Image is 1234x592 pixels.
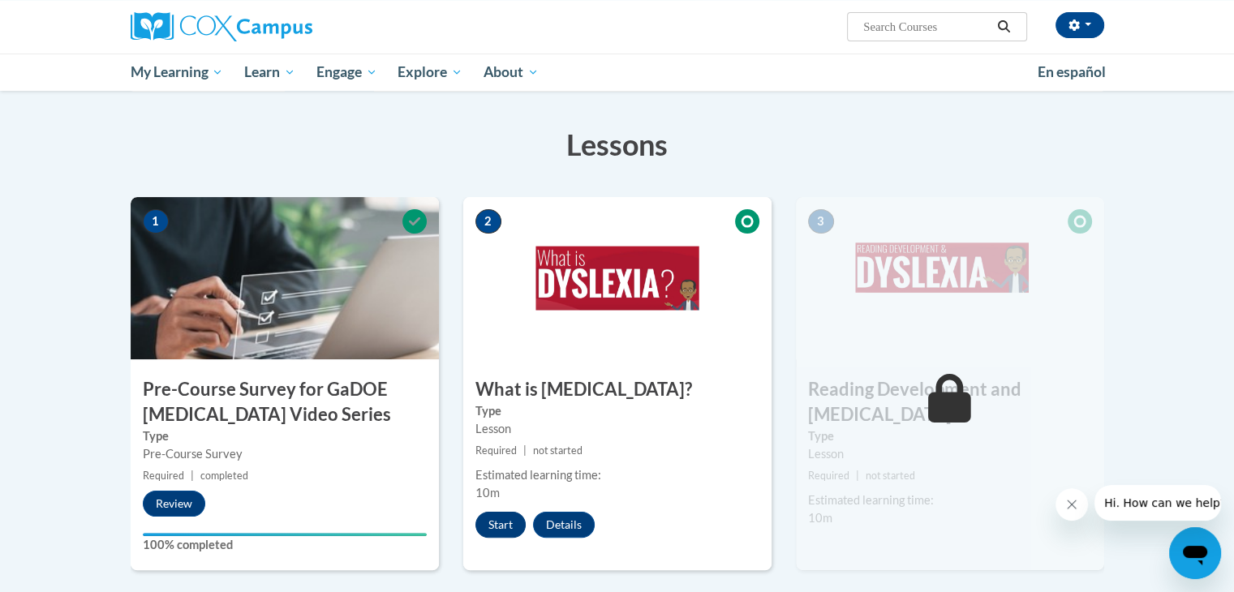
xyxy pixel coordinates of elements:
iframe: Button to launch messaging window [1169,527,1221,579]
label: Type [808,427,1092,445]
div: Lesson [808,445,1092,463]
a: En español [1027,55,1116,89]
img: Course Image [131,197,439,359]
span: not started [533,444,583,457]
span: 10m [808,511,832,525]
span: | [856,470,859,482]
span: completed [200,470,248,482]
div: Estimated learning time: [808,491,1092,509]
a: Explore [387,54,473,91]
span: | [191,470,194,482]
button: Start [475,512,526,538]
img: Course Image [796,197,1104,359]
span: | [523,444,527,457]
div: Your progress [143,533,427,536]
span: 3 [808,209,834,234]
span: 2 [475,209,501,234]
a: Learn [234,54,306,91]
span: 1 [143,209,169,234]
img: Cox Campus [131,12,312,41]
span: Required [143,470,184,482]
span: Explore [398,62,462,82]
div: Lesson [475,420,759,438]
h3: Reading Development and [MEDICAL_DATA] [796,377,1104,427]
a: My Learning [120,54,234,91]
span: Required [475,444,517,457]
span: My Learning [130,62,223,82]
a: About [473,54,549,91]
iframe: Message from company [1094,485,1221,521]
span: Engage [316,62,377,82]
img: Course Image [463,197,772,359]
button: Details [533,512,595,538]
span: About [484,62,539,82]
button: Search [991,17,1016,36]
h3: Lessons [131,124,1104,165]
div: Main menu [106,54,1129,91]
label: 100% completed [143,536,427,554]
div: Pre-Course Survey [143,445,427,463]
span: Required [808,470,849,482]
button: Account Settings [1056,12,1104,38]
span: En español [1038,63,1106,80]
span: Learn [244,62,295,82]
span: 10m [475,486,500,500]
label: Type [143,427,427,445]
span: Hi. How can we help? [10,11,131,24]
a: Engage [306,54,388,91]
h3: Pre-Course Survey for GaDOE [MEDICAL_DATA] Video Series [131,377,439,427]
span: not started [866,470,915,482]
button: Review [143,491,205,517]
h3: What is [MEDICAL_DATA]? [463,377,772,402]
label: Type [475,402,759,420]
input: Search Courses [862,17,991,36]
a: Cox Campus [131,12,439,41]
div: Estimated learning time: [475,466,759,484]
iframe: Close message [1056,488,1088,521]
